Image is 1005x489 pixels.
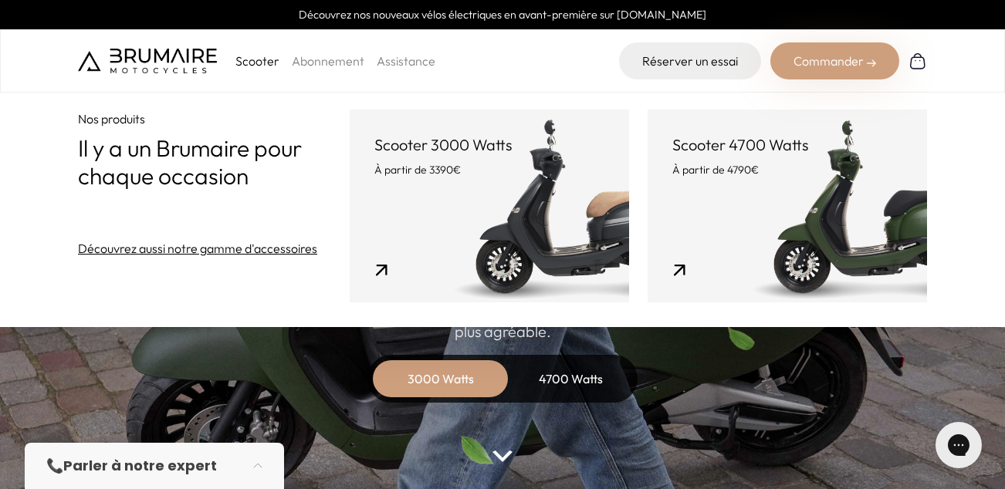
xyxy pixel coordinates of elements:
p: Scooter [235,52,279,70]
p: Il y a un Brumaire pour chaque occasion [78,134,350,190]
p: Scooter 4700 Watts [672,134,902,156]
p: Nos produits [78,110,350,128]
img: Brumaire Motocycles [78,49,217,73]
a: Réserver un essai [619,42,761,79]
img: right-arrow-2.png [867,59,876,68]
p: À partir de 3390€ [374,162,604,177]
a: Découvrez aussi notre gamme d'accessoires [78,239,317,258]
div: Commander [770,42,899,79]
img: arrow-bottom.png [492,450,513,462]
a: Abonnement [292,53,364,69]
a: Scooter 3000 Watts À partir de 3390€ [350,110,629,302]
p: À partir de 4790€ [672,162,902,177]
img: Panier [909,52,927,70]
a: Scooter 4700 Watts À partir de 4790€ [648,110,927,302]
p: Scooter 3000 Watts [374,134,604,156]
iframe: Gorgias live chat messenger [928,416,990,474]
a: Assistance [377,53,435,69]
div: 4700 Watts [509,360,632,397]
div: 3000 Watts [379,360,503,397]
